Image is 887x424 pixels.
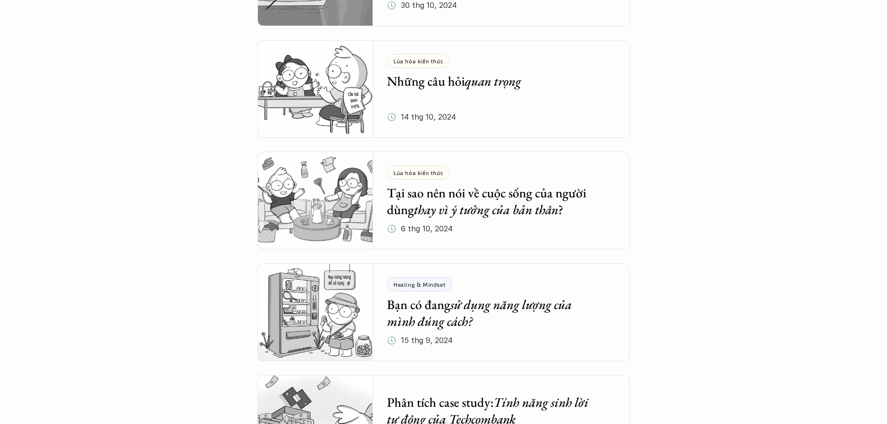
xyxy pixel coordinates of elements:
[257,40,630,138] a: Lúa hóa kiến thứcNhững câu hỏiquan trọng🕔 14 thg 10, 2024
[257,152,630,249] a: Lúa hóa kiến thứcTại sao nên nói về cuộc sống của người dùngthay vì ý tưởng của bản thân?🕔 6 thg ...
[465,73,521,89] em: quan trọng
[387,222,453,236] p: 🕔 6 thg 10, 2024
[393,58,443,64] p: Lúa hóa kiến thức
[387,73,602,89] h5: Những câu hỏi
[387,296,575,330] em: sử dụng năng lượng của mình đúng cách?
[387,333,453,347] p: 🕔 15 thg 9, 2024
[387,184,602,218] h5: Tại sao nên nói về cuộc sống của người dùng ?
[387,110,456,124] p: 🕔 14 thg 10, 2024
[257,263,630,361] a: Healing & MindsetBạn có đangsử dụng năng lượng của mình đúng cách?🕔 15 thg 9, 2024
[393,281,446,288] p: Healing & Mindset
[387,296,602,330] h5: Bạn có đang
[393,169,443,176] p: Lúa hóa kiến thức
[414,201,558,218] em: thay vì ý tưởng của bản thân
